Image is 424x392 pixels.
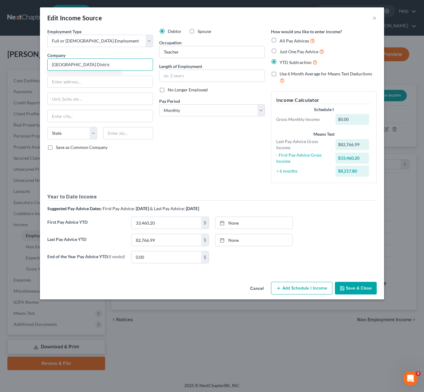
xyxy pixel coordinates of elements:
[271,28,342,35] label: How would you like to enter income?
[47,58,153,71] input: Search company by name...
[416,371,421,376] span: 2
[276,131,371,137] div: Means Test
[372,14,377,22] button: ×
[276,106,371,113] div: Schedule I
[47,29,81,34] span: Employment Type
[47,53,65,58] span: Company
[273,116,332,122] div: Gross Monthly Income
[336,139,369,150] div: $82,766.99
[159,39,182,46] label: Occupation
[44,251,128,268] label: End of the Year Pay Advice YTD
[280,49,318,54] span: Just One Pay Advice
[271,282,332,295] button: Add Schedule I Income
[159,63,202,70] label: Length of Employment
[168,29,182,34] span: Debtor
[273,152,332,164] div: - First Pay Advice Gross Income
[276,96,371,104] h5: Income Calculator
[403,371,418,386] iframe: Intercom live chat
[47,206,102,211] strong: Suggested Pay Advice Dates:
[132,234,201,246] input: 0.00
[159,70,265,82] input: ex: 2 years
[245,282,269,295] button: Cancel
[186,206,199,211] strong: [DATE]
[335,282,377,295] button: Save & Close
[280,60,312,65] span: YTD Subtraction
[336,114,369,125] div: $0.00
[201,217,209,229] div: $
[132,217,201,229] input: 0.00
[168,87,208,92] span: No Longer Employed
[159,98,180,104] span: Pay Period
[47,193,377,201] h5: Year to Date Income
[56,145,108,150] span: Save as Common Company
[132,251,201,263] input: 0.00
[201,234,209,246] div: $
[198,29,211,34] span: Spouse
[103,206,135,211] span: First Pay Advice:
[215,217,292,229] a: None
[201,251,209,263] div: $
[103,127,153,139] input: Enter zip...
[215,234,292,246] a: None
[336,166,369,177] div: $8,217.80
[280,38,309,43] span: All Pay Advices
[44,234,128,251] label: Last Pay Advice YTD
[48,76,153,88] input: Enter address...
[150,206,185,211] span: & Last Pay Advice:
[336,153,369,164] div: $33,460.20
[44,217,128,234] label: First Pay Advice YTD
[48,110,153,122] input: Enter city...
[136,206,149,211] strong: [DATE]
[48,93,153,105] input: Unit, Suite, etc...
[47,14,102,22] div: Edit Income Source
[273,138,332,151] div: Last Pay Advice Gross Income
[108,254,125,259] span: (if needed)
[273,168,332,174] div: ÷ 6 months
[280,71,372,76] span: Use 6 Month Average for Means Test Deductions
[159,46,265,58] input: --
